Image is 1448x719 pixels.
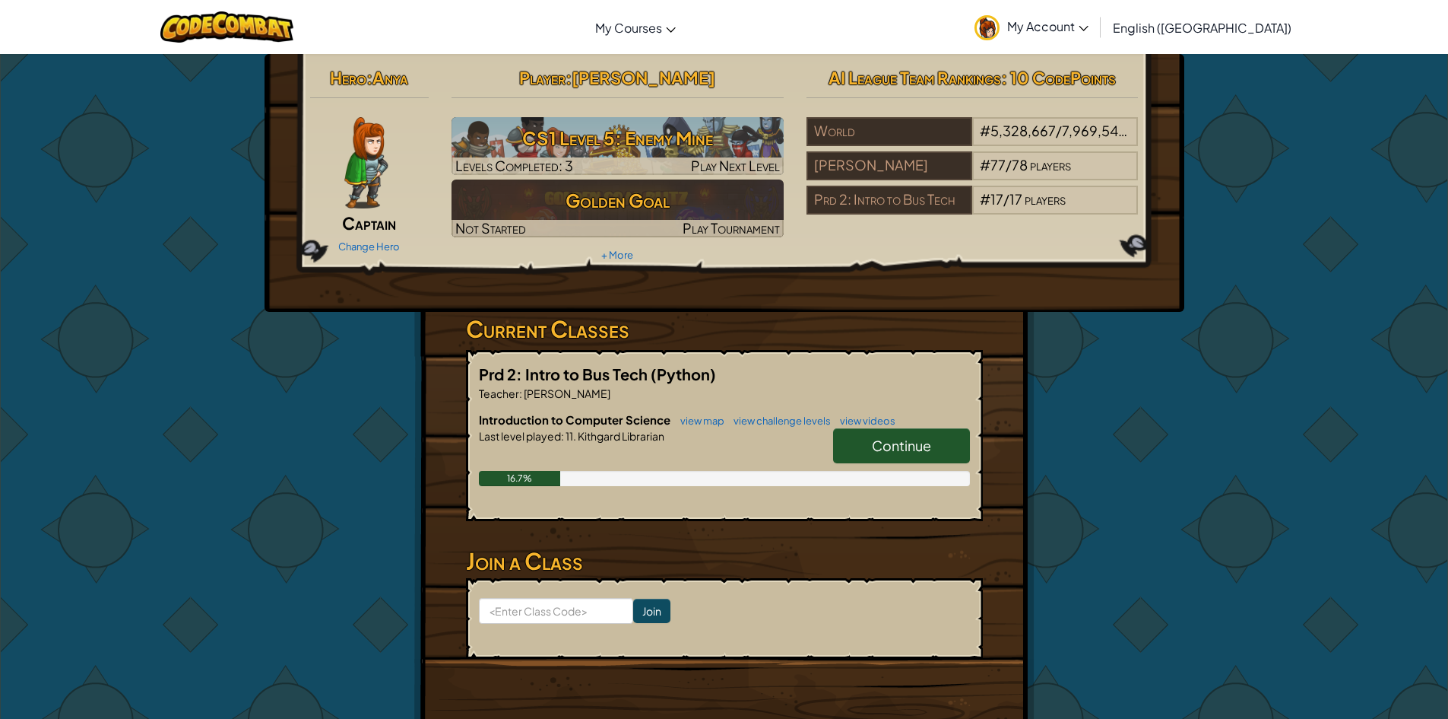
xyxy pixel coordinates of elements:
a: My Courses [588,7,683,48]
a: view videos [832,415,895,427]
a: English ([GEOGRAPHIC_DATA]) [1105,7,1299,48]
div: 16.7% [479,471,561,486]
a: Change Hero [338,240,400,253]
span: My Account [1007,18,1088,34]
span: # [980,156,990,173]
img: captain-pose.png [344,117,388,208]
input: <Enter Class Code> [479,598,633,624]
span: Play Tournament [683,219,780,237]
span: Last level played [479,429,561,443]
h3: Current Classes [466,312,983,346]
a: My Account [967,3,1096,51]
span: : [519,387,522,400]
span: Anya [372,67,408,88]
a: view challenge levels [726,415,831,427]
span: Continue [872,437,931,454]
span: Introduction to Computer Science [479,412,673,427]
span: 5,328,667 [990,122,1056,139]
span: / [1056,122,1062,139]
span: Hero [330,67,366,88]
img: CS1 Level 5: Enemy Mine [452,117,784,175]
input: Join [633,599,670,623]
span: Levels Completed: 3 [455,157,573,174]
a: Play Next Level [452,117,784,175]
span: / [1006,156,1012,173]
span: Play Next Level [691,157,780,174]
span: My Courses [595,20,662,36]
span: Teacher [479,387,519,400]
span: : 10 CodePoints [1001,67,1116,88]
div: [PERSON_NAME] [806,151,972,180]
a: Golden GoalNot StartedPlay Tournament [452,180,784,237]
span: : [366,67,372,88]
span: 17 [990,190,1003,208]
span: / [1003,190,1009,208]
span: : [561,429,564,443]
img: avatar [974,15,1000,40]
span: Kithgard Librarian [576,429,664,443]
span: Not Started [455,219,526,237]
h3: CS1 Level 5: Enemy Mine [452,121,784,155]
span: 11. [564,429,576,443]
span: 17 [1009,190,1022,208]
span: 77 [990,156,1006,173]
span: AI League Team Rankings [829,67,1001,88]
span: # [980,122,990,139]
span: [PERSON_NAME] [572,67,715,88]
span: players [1025,190,1066,208]
a: World#5,328,667/7,969,546players [806,132,1139,149]
span: Captain [342,212,396,234]
span: 7,969,546 [1062,122,1127,139]
span: Player [519,67,566,88]
h3: Join a Class [466,544,983,578]
div: Prd 2: Intro to Bus Tech [806,186,972,215]
h3: Golden Goal [452,183,784,218]
span: [PERSON_NAME] [522,387,610,400]
span: (Python) [651,364,716,383]
img: CodeCombat logo [160,11,293,43]
span: : [566,67,572,88]
span: English ([GEOGRAPHIC_DATA]) [1113,20,1291,36]
a: [PERSON_NAME]#77/78players [806,166,1139,183]
span: 78 [1012,156,1028,173]
span: players [1129,122,1170,139]
a: Prd 2: Intro to Bus Tech#17/17players [806,200,1139,218]
span: players [1030,156,1071,173]
span: # [980,190,990,208]
span: Prd 2: Intro to Bus Tech [479,364,651,383]
div: World [806,117,972,146]
a: + More [601,249,633,261]
img: Golden Goal [452,180,784,237]
a: view map [673,415,724,427]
